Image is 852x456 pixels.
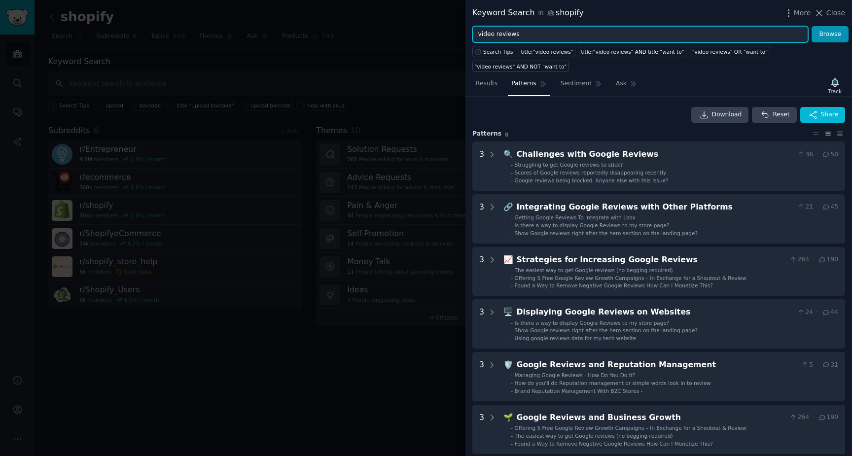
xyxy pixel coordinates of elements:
[503,413,513,422] span: 🌱
[517,306,793,318] div: Displaying Google Reviews on Websites
[472,46,515,57] button: Search Tips
[825,75,845,96] button: Track
[797,203,813,211] span: 21
[801,361,813,370] span: 5
[752,107,796,123] button: Reset
[505,132,508,138] span: 8
[511,424,513,431] div: -
[517,148,793,161] div: Challenges with Google Reviews
[816,150,818,159] span: ·
[515,222,670,228] span: Is there a way to display Google Reviews to my store page?
[581,48,684,55] div: title:"video reviews" AND title:"want to"
[789,255,809,264] span: 264
[822,203,838,211] span: 45
[511,335,513,342] div: -
[515,372,636,378] span: Managing Google Reviews - How Do You Do It?
[515,327,698,333] span: Show Google reviews right after the hero section on the landing page?
[511,177,513,184] div: -
[797,308,813,317] span: 24
[517,254,786,266] div: Strategies for Increasing Google Reviews
[479,148,484,184] div: 3
[579,46,686,57] a: title:"video reviews" AND title:"want to"
[479,254,484,289] div: 3
[511,169,513,176] div: -
[472,76,501,96] a: Results
[515,282,713,288] span: Found a Way to Remove Negative Google Reviews How Can I Monetize This?
[783,8,811,18] button: More
[821,110,838,119] span: Share
[712,110,742,119] span: Download
[479,306,484,342] div: 3
[515,388,643,394] span: Brand Reputation Management With B2C Stores -
[517,359,797,371] div: Google Reviews and Reputation Management
[538,9,543,18] span: in
[691,107,749,123] a: Download
[511,79,536,88] span: Patterns
[515,275,746,281] span: Offering 5 Free Google Review Growth Campaigns – In Exchange for a Shoutout & Review
[472,61,569,72] a: "video reviews" AND NOT "want to"
[515,170,667,175] span: Scores of Google reviews reportedly disappearing recently
[826,8,845,18] span: Close
[813,413,815,422] span: ·
[472,26,808,43] input: Try a keyword related to your business
[511,380,513,386] div: -
[557,76,605,96] a: Sentiment
[503,307,513,316] span: 🖥️
[814,8,845,18] button: Close
[511,214,513,221] div: -
[511,282,513,289] div: -
[475,63,567,70] div: "video reviews" AND NOT "want to"
[511,275,513,281] div: -
[503,360,513,369] span: 🛡️
[822,308,838,317] span: 44
[515,335,637,341] span: Using google reviews data for my tech website
[816,308,818,317] span: ·
[472,130,501,139] span: Pattern s
[511,319,513,326] div: -
[690,46,770,57] a: "video reviews" OR "want to"
[511,372,513,379] div: -
[813,255,815,264] span: ·
[521,48,573,55] div: title:"video reviews"
[511,267,513,274] div: -
[812,26,849,43] button: Browse
[515,433,673,439] span: The easiest way to get Google reviews (no begging required)
[503,202,513,211] span: 🔗
[508,76,550,96] a: Patterns
[517,201,793,213] div: Integrating Google Reviews with Other Platforms
[517,412,786,424] div: Google Reviews and Business Growth
[794,8,811,18] span: More
[511,161,513,168] div: -
[789,413,809,422] span: 264
[483,48,513,55] span: Search Tips
[822,150,838,159] span: 50
[828,88,842,95] div: Track
[818,413,838,422] span: 190
[515,380,711,386] span: How do you'll do Reputation management or simple words look in to review
[503,149,513,159] span: 🔍
[511,440,513,447] div: -
[511,387,513,394] div: -
[515,177,669,183] span: Google reviews being blocked. Anyone else with this issue?
[511,327,513,334] div: -
[503,255,513,264] span: 📈
[816,361,818,370] span: ·
[515,441,713,447] span: Found a Way to Remove Negative Google Reviews How Can I Monetize This?
[773,110,789,119] span: Reset
[479,359,484,394] div: 3
[511,230,513,237] div: -
[692,48,768,55] div: "video reviews" OR "want to"
[822,361,838,370] span: 31
[515,425,746,431] span: Offering 5 Free Google Review Growth Campaigns – In Exchange for a Shoutout & Review
[511,432,513,439] div: -
[816,203,818,211] span: ·
[612,76,640,96] a: Ask
[515,320,670,326] span: Is there a way to display Google Reviews to my store page?
[515,267,673,273] span: The easiest way to get Google reviews (no begging required)
[515,230,698,236] span: Show Google reviews right after the hero section on the landing page?
[479,412,484,447] div: 3
[511,222,513,229] div: -
[479,201,484,237] div: 3
[561,79,592,88] span: Sentiment
[472,7,584,19] div: Keyword Search shopify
